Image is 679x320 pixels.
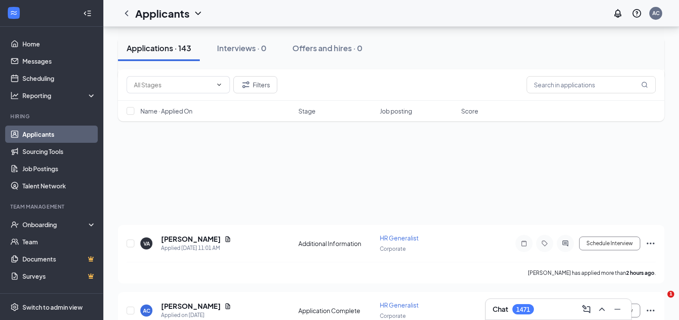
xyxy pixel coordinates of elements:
[10,91,19,100] svg: Analysis
[216,81,223,88] svg: ChevronDown
[127,43,191,53] div: Applications · 143
[650,291,670,311] iframe: Intercom live chat
[626,270,654,276] b: 2 hours ago
[560,240,570,247] svg: ActiveChat
[140,107,192,115] span: Name · Applied On
[224,236,231,243] svg: Document
[298,306,375,315] div: Application Complete
[10,220,19,229] svg: UserCheck
[161,302,221,311] h5: [PERSON_NAME]
[121,8,132,18] svg: ChevronLeft
[22,70,96,87] a: Scheduling
[22,126,96,143] a: Applicants
[597,304,607,314] svg: ChevronUp
[193,8,203,18] svg: ChevronDown
[22,35,96,52] a: Home
[143,240,150,247] div: VA
[527,76,656,93] input: Search in applications
[161,311,231,320] div: Applied on [DATE]
[611,302,624,316] button: Minimize
[645,238,656,249] svg: Ellipses
[134,80,212,89] input: All Stages
[83,9,92,18] svg: Collapse
[22,220,89,229] div: Onboarding
[22,91,96,100] div: Reporting
[380,301,419,309] span: HR Generalist
[539,240,550,247] svg: Tag
[10,303,19,311] svg: Settings
[22,52,96,70] a: Messages
[161,244,231,252] div: Applied [DATE] 11:01 AM
[380,313,406,319] span: Corporate
[493,305,508,314] h3: Chat
[528,269,656,277] p: [PERSON_NAME] has applied more than .
[641,81,648,88] svg: MagnifyingGlass
[516,306,530,313] div: 1471
[10,113,94,120] div: Hiring
[22,250,96,268] a: DocumentsCrown
[22,233,96,250] a: Team
[22,268,96,285] a: SurveysCrown
[241,80,251,90] svg: Filter
[22,143,96,160] a: Sourcing Tools
[217,43,267,53] div: Interviews · 0
[613,8,623,18] svg: Notifications
[579,237,640,250] button: Schedule Interview
[161,234,221,244] h5: [PERSON_NAME]
[22,177,96,194] a: Talent Network
[143,307,150,314] div: AC
[298,107,316,115] span: Stage
[22,160,96,177] a: Job Postings
[461,107,478,115] span: Score
[380,234,419,242] span: HR Generalist
[612,304,623,314] svg: Minimize
[581,304,592,314] svg: ComposeMessage
[233,76,277,93] button: Filter Filters
[380,107,412,115] span: Job posting
[298,239,375,248] div: Additional Information
[380,246,406,252] span: Corporate
[595,302,609,316] button: ChevronUp
[632,8,642,18] svg: QuestionInfo
[22,303,83,311] div: Switch to admin view
[667,291,674,298] span: 1
[652,9,660,17] div: AC
[135,6,189,21] h1: Applicants
[10,203,94,210] div: Team Management
[580,302,593,316] button: ComposeMessage
[645,305,656,316] svg: Ellipses
[9,9,18,17] svg: WorkstreamLogo
[519,240,529,247] svg: Note
[224,303,231,310] svg: Document
[292,43,363,53] div: Offers and hires · 0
